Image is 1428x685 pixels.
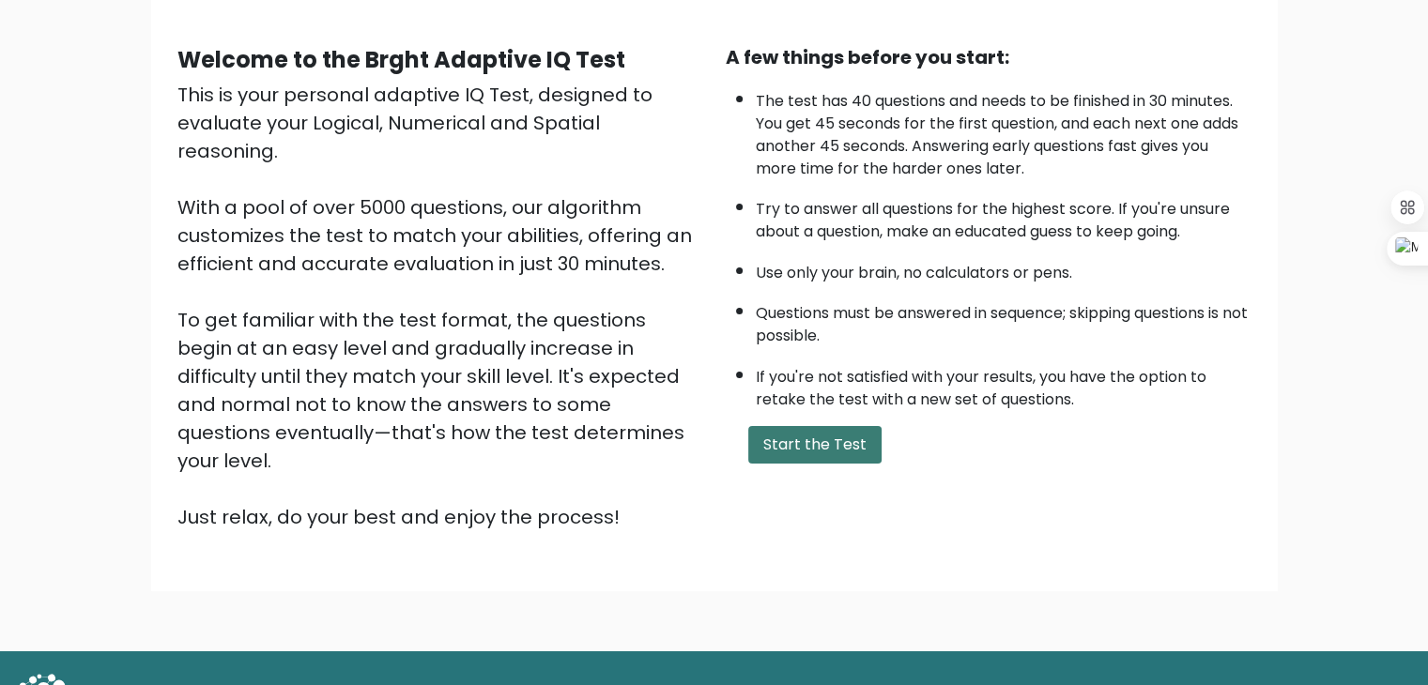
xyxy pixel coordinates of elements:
[756,252,1251,284] li: Use only your brain, no calculators or pens.
[177,44,625,75] b: Welcome to the Brght Adaptive IQ Test
[756,81,1251,180] li: The test has 40 questions and needs to be finished in 30 minutes. You get 45 seconds for the firs...
[726,43,1251,71] div: A few things before you start:
[748,426,882,464] button: Start the Test
[177,81,703,531] div: This is your personal adaptive IQ Test, designed to evaluate your Logical, Numerical and Spatial ...
[756,189,1251,243] li: Try to answer all questions for the highest score. If you're unsure about a question, make an edu...
[756,357,1251,411] li: If you're not satisfied with your results, you have the option to retake the test with a new set ...
[756,293,1251,347] li: Questions must be answered in sequence; skipping questions is not possible.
